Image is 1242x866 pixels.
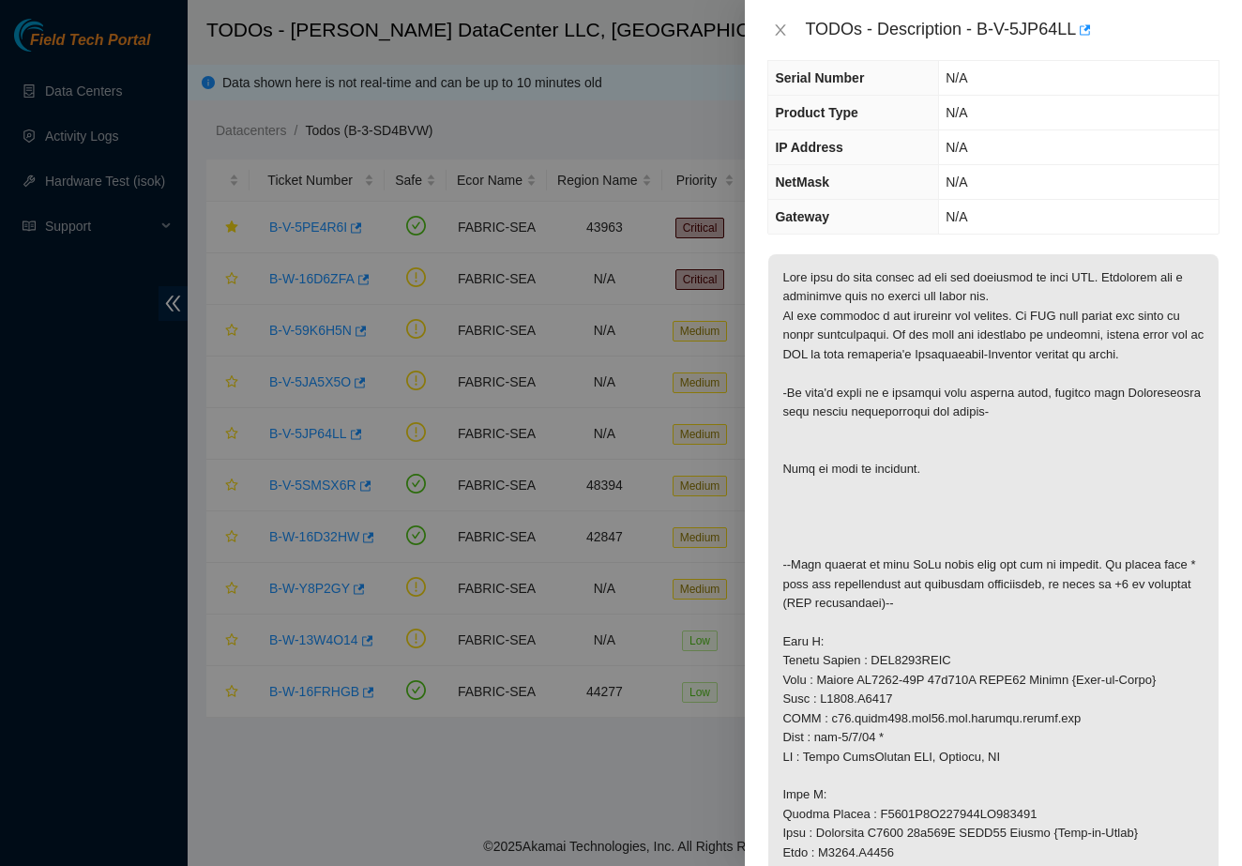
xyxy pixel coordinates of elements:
[767,22,794,39] button: Close
[775,140,842,155] span: IP Address
[775,209,829,224] span: Gateway
[946,209,967,224] span: N/A
[946,105,967,120] span: N/A
[946,140,967,155] span: N/A
[805,15,1219,45] div: TODOs - Description - B-V-5JP64LL
[775,105,857,120] span: Product Type
[775,70,864,85] span: Serial Number
[946,175,967,190] span: N/A
[946,70,967,85] span: N/A
[773,23,788,38] span: close
[775,175,829,190] span: NetMask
